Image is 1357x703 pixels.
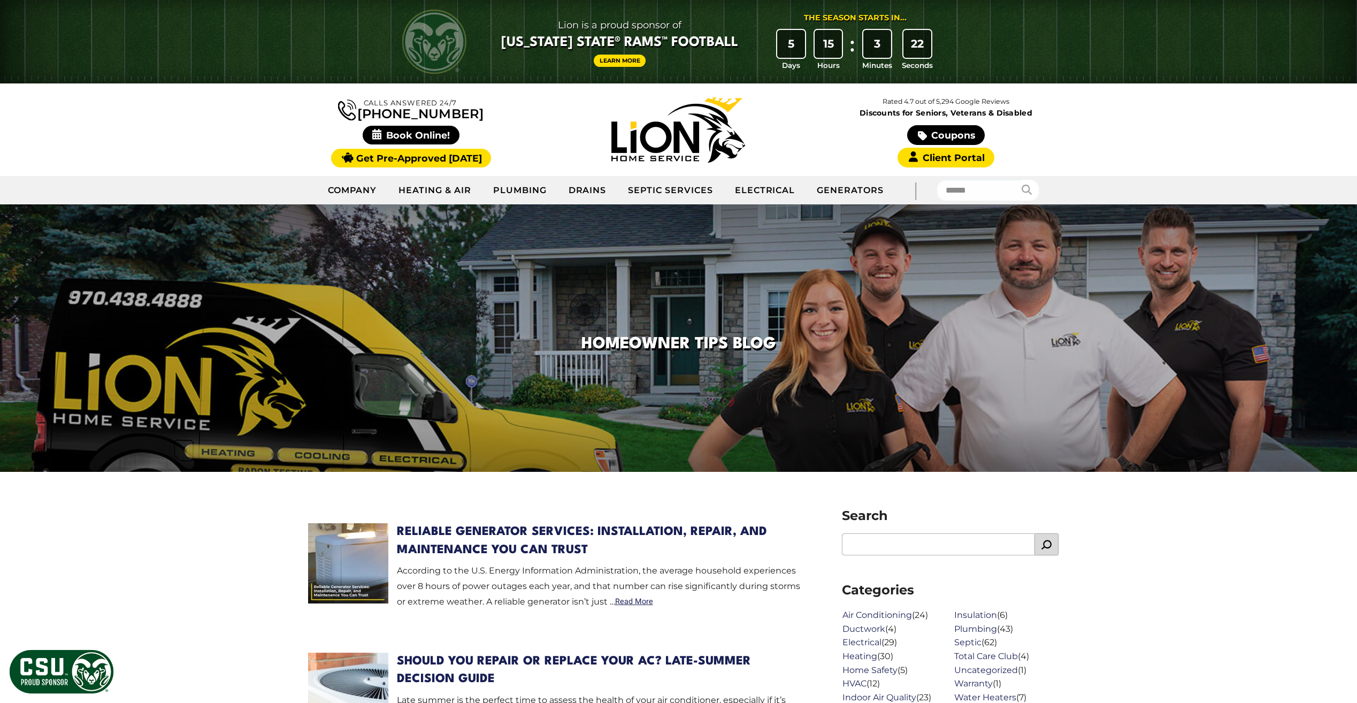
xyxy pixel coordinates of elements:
[954,624,997,634] a: Plumbing
[782,60,800,71] span: Days
[501,34,738,52] span: [US_STATE] State® Rams™ Football
[806,177,894,204] a: Generators
[842,636,946,649] li: (29)
[482,177,558,204] a: Plumbing
[954,665,1018,675] a: Uncategorized
[397,526,767,556] a: Reliable Generator Services: Installation, Repair, and Maintenance You Can Trust
[954,608,1058,622] li: (6)
[842,692,916,702] a: Indoor Air Quality
[815,109,1078,117] span: Discounts for Seniors, Veterans & Disabled
[594,55,646,67] a: Learn More
[842,663,946,677] li: (5)
[847,30,857,71] div: :
[842,608,946,622] li: (24)
[954,610,997,620] a: Insulation
[898,148,994,167] a: Client Portal
[842,610,912,620] a: Air Conditioning
[907,125,984,145] a: Coupons
[8,648,115,695] img: CSU Sponsor Badge
[954,663,1058,677] li: (1)
[954,622,1058,636] li: (43)
[397,655,751,685] a: Should You Repair or Replace Your AC? Late-Summer Decision Guide
[842,677,946,691] li: (12)
[842,665,898,675] a: Home Safety
[954,677,1058,691] li: (1)
[615,598,653,606] a: Read More
[817,60,840,71] span: Hours
[954,692,1016,702] a: Water Heaters
[863,30,891,58] div: 3
[363,126,459,144] span: Book Online!
[611,97,745,163] img: Lion Home Service
[397,563,808,609] p: According to the U.S. Energy Information Administration, the average household experiences over 8...
[954,649,1058,663] li: (4)
[954,636,1058,649] li: (62)
[954,637,982,647] a: Septic
[842,678,867,689] a: HVAC
[724,177,807,204] a: Electrical
[954,651,1018,661] a: Total Care Club
[842,637,881,647] a: Electrical
[954,678,993,689] a: Warranty
[388,177,482,204] a: Heating & Air
[842,651,877,661] a: Heating
[834,580,1067,600] span: Categories
[402,10,466,74] img: CSU Rams logo
[903,30,931,58] div: 22
[862,60,892,71] span: Minutes
[804,12,907,24] div: The Season Starts in...
[317,177,388,204] a: Company
[501,17,738,34] span: Lion is a proud sponsor of
[842,622,946,636] li: (4)
[331,149,491,167] a: Get Pre-Approved [DATE]
[617,177,724,204] a: Septic Services
[812,96,1079,108] p: Rated 4.7 out of 5,294 Google Reviews
[558,177,618,204] a: Drains
[842,624,885,634] a: Ductwork
[894,176,937,204] div: |
[338,97,484,120] a: [PHONE_NUMBER]
[777,30,805,58] div: 5
[815,30,842,58] div: 15
[834,506,1067,525] span: Search
[902,60,933,71] span: Seconds
[842,649,946,663] li: (30)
